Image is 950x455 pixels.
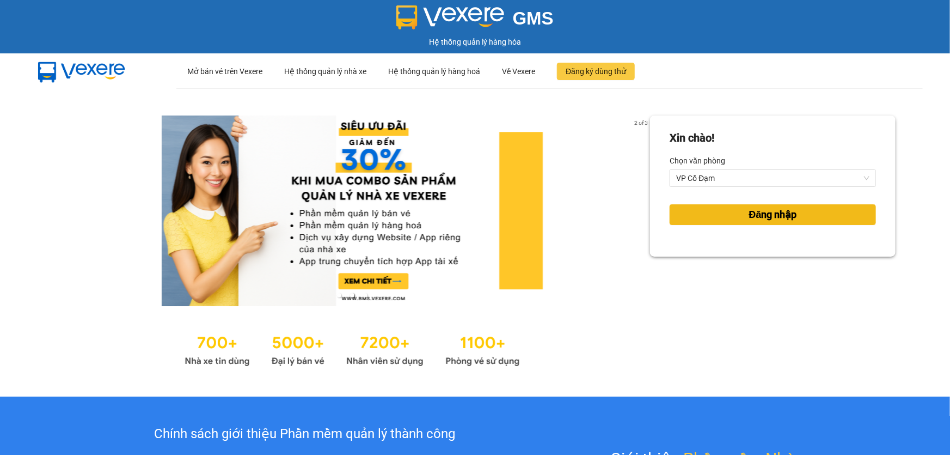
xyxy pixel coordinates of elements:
button: previous slide / item [54,116,70,306]
div: Mở bán vé trên Vexere [187,54,262,89]
span: Đăng ký dùng thử [566,65,626,77]
span: GMS [513,8,554,28]
p: 2 of 3 [631,116,650,130]
img: Statistics.png [185,328,520,369]
div: Hệ thống quản lý hàng hóa [3,36,947,48]
div: Xin chào! [670,130,714,147]
img: mbUUG5Q.png [27,53,136,89]
label: Chọn văn phòng [670,152,725,169]
div: Chính sách giới thiệu Phần mềm quản lý thành công [66,424,543,445]
li: slide item 3 [363,293,367,298]
button: next slide / item [635,116,650,306]
span: Đăng nhập [749,207,797,222]
li: slide item 1 [337,293,341,298]
li: slide item 2 [350,293,354,298]
div: Hệ thống quản lý nhà xe [284,54,366,89]
div: Về Vexere [502,54,535,89]
div: Hệ thống quản lý hàng hoá [388,54,480,89]
a: GMS [396,16,554,25]
button: Đăng nhập [670,204,876,225]
span: VP Cổ Đạm [676,170,869,186]
img: logo 2 [396,5,504,29]
button: Đăng ký dùng thử [557,63,635,80]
